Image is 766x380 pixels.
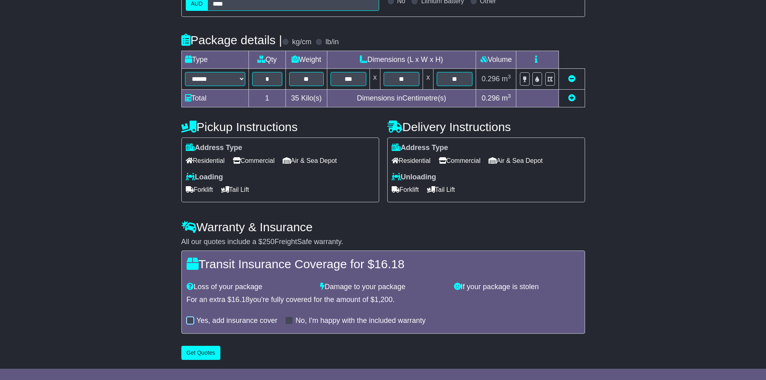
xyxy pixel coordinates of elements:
h4: Package details | [181,33,282,47]
td: Total [181,90,248,107]
a: Remove this item [568,75,575,83]
td: Dimensions in Centimetre(s) [327,90,476,107]
span: 16.18 [232,296,250,304]
label: No, I'm happy with the included warranty [296,316,426,325]
td: Qty [248,51,286,69]
td: Type [181,51,248,69]
span: Tail Lift [427,183,455,196]
span: Residential [186,154,225,167]
label: Address Type [186,144,242,152]
h4: Pickup Instructions [181,120,379,134]
sup: 3 [508,93,511,99]
div: Loss of your package [183,283,316,292]
td: 1 [248,90,286,107]
span: Air & Sea Depot [283,154,337,167]
label: Unloading [392,173,436,182]
span: 1,200 [374,296,392,304]
td: Weight [286,51,327,69]
td: x [423,69,433,90]
span: m [502,75,511,83]
span: Commercial [439,154,481,167]
span: 0.296 [482,75,500,83]
div: All our quotes include a $ FreightSafe warranty. [181,238,585,246]
span: Commercial [233,154,275,167]
span: 0.296 [482,94,500,102]
div: If your package is stolen [450,283,584,292]
td: x [370,69,380,90]
td: Kilo(s) [286,90,327,107]
span: Air & Sea Depot [489,154,543,167]
label: Address Type [392,144,448,152]
span: Forklift [186,183,213,196]
label: kg/cm [292,38,311,47]
span: Forklift [392,183,419,196]
h4: Warranty & Insurance [181,220,585,234]
span: m [502,94,511,102]
button: Get Quotes [181,346,221,360]
span: 35 [291,94,299,102]
h4: Transit Insurance Coverage for $ [187,257,580,271]
span: 250 [263,238,275,246]
span: Tail Lift [221,183,249,196]
h4: Delivery Instructions [387,120,585,134]
td: Volume [476,51,516,69]
td: Dimensions (L x W x H) [327,51,476,69]
div: Damage to your package [316,283,450,292]
a: Add new item [568,94,575,102]
div: For an extra $ you're fully covered for the amount of $ . [187,296,580,304]
span: 16.18 [374,257,405,271]
label: Loading [186,173,223,182]
label: lb/in [325,38,339,47]
span: Residential [392,154,431,167]
label: Yes, add insurance cover [197,316,277,325]
sup: 3 [508,74,511,80]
